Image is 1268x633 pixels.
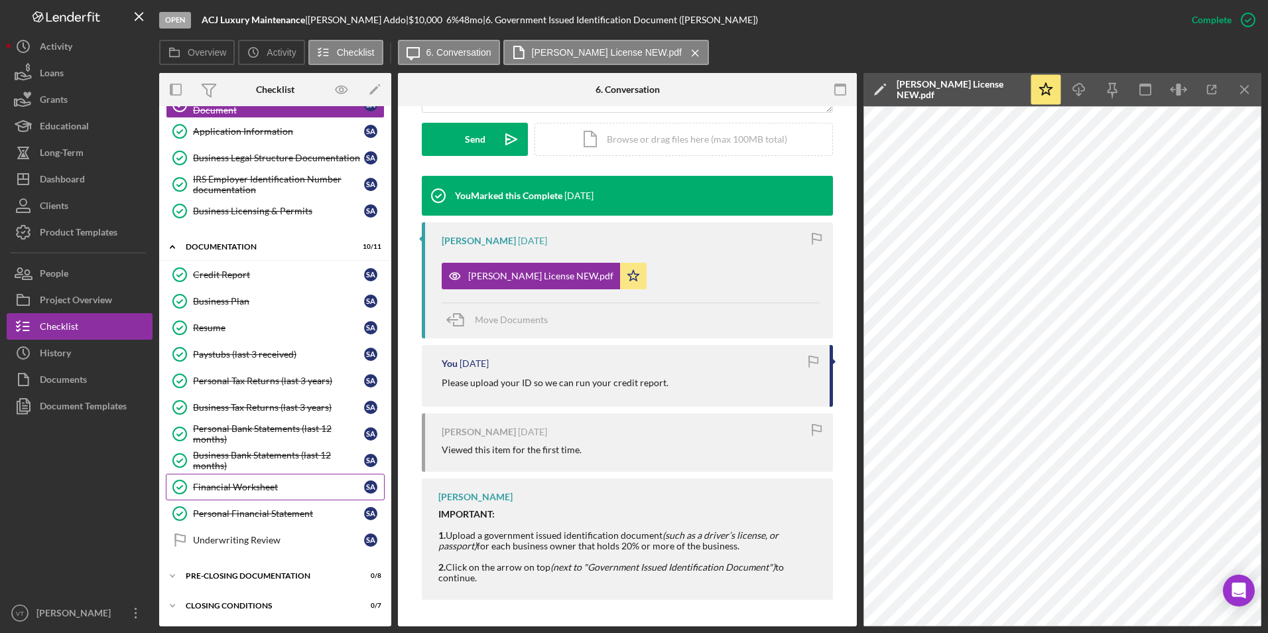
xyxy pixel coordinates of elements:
[166,394,385,421] a: Business Tax Returns (last 3 years)SA
[40,340,71,370] div: History
[459,15,483,25] div: 48 mo
[364,321,377,334] div: S A
[7,139,153,166] button: Long-Term
[468,271,613,281] div: [PERSON_NAME] License NEW.pdf
[596,84,660,95] div: 6. Conversation
[1178,7,1261,33] button: Complete
[564,190,594,201] time: 2025-09-10 21:00
[7,260,153,287] button: People
[7,33,153,60] a: Activity
[7,166,153,192] button: Dashboard
[193,450,364,471] div: Business Bank Statements (last 12 months)
[518,236,547,246] time: 2025-09-10 17:28
[7,366,153,393] button: Documents
[438,492,513,502] div: [PERSON_NAME]
[308,40,383,65] button: Checklist
[40,366,87,396] div: Documents
[166,527,385,553] a: Underwriting ReviewSA
[460,358,489,369] time: 2025-09-10 11:10
[166,315,385,341] a: ResumeSA
[442,263,647,289] button: [PERSON_NAME] License NEW.pdf
[40,393,127,423] div: Document Templates
[364,178,377,191] div: S A
[40,60,64,90] div: Loans
[7,86,153,113] button: Grants
[193,174,364,195] div: IRS Employer Identification Number documentation
[40,139,84,169] div: Long-Term
[166,145,385,171] a: Business Legal Structure DocumentationSA
[364,480,377,494] div: S A
[465,123,485,156] div: Send
[193,322,364,333] div: Resume
[364,348,377,361] div: S A
[193,153,364,163] div: Business Legal Structure Documentation
[7,287,153,313] button: Project Overview
[426,47,491,58] label: 6. Conversation
[202,15,308,25] div: |
[33,600,119,630] div: [PERSON_NAME]
[40,313,78,343] div: Checklist
[422,123,528,156] button: Send
[193,206,364,216] div: Business Licensing & Permits
[364,533,377,547] div: S A
[438,529,779,551] em: (such as a driver’s license, or passport)
[40,166,85,196] div: Dashboard
[364,374,377,387] div: S A
[7,313,153,340] button: Checklist
[193,508,364,519] div: Personal Financial Statement
[7,113,153,139] a: Educational
[475,314,548,325] span: Move Documents
[166,261,385,288] a: Credit ReportSA
[166,368,385,394] a: Personal Tax Returns (last 3 years)SA
[193,402,364,413] div: Business Tax Returns (last 3 years)
[455,190,562,201] div: You Marked this Complete
[438,508,495,520] strong: IMPORTANT:
[193,482,364,492] div: Financial Worksheet
[364,401,377,414] div: S A
[166,500,385,527] a: Personal Financial StatementSA
[442,303,561,336] button: Move Documents
[364,427,377,441] div: S A
[193,269,364,280] div: Credit Report
[442,236,516,246] div: [PERSON_NAME]
[202,14,305,25] b: ACJ Luxury Maintenance
[166,288,385,315] a: Business PlanSA
[7,60,153,86] button: Loans
[438,561,446,573] strong: 2.
[40,219,117,249] div: Product Templates
[1192,7,1232,33] div: Complete
[1223,575,1255,606] div: Open Intercom Messenger
[442,445,582,455] div: Viewed this item for the first time.
[166,447,385,474] a: Business Bank Statements (last 12 months)SA
[40,113,89,143] div: Educational
[364,454,377,467] div: S A
[550,561,775,573] em: (next to "Government Issued Identification Document")
[7,219,153,246] button: Product Templates
[7,340,153,366] button: History
[159,40,235,65] button: Overview
[438,509,820,584] div: Upload a government issued identification document for each business owner that holds 20% or more...
[188,47,226,58] label: Overview
[532,47,682,58] label: [PERSON_NAME] License NEW.pdf
[166,341,385,368] a: Paystubs (last 3 received)SA
[483,15,758,25] div: | 6. Government Issued Identification Document ([PERSON_NAME])
[357,602,381,610] div: 0 / 7
[40,260,68,290] div: People
[186,243,348,251] div: Documentation
[256,84,294,95] div: Checklist
[398,40,500,65] button: 6. Conversation
[409,14,442,25] span: $10,000
[357,572,381,580] div: 0 / 8
[193,376,364,386] div: Personal Tax Returns (last 3 years)
[7,600,153,626] button: VT[PERSON_NAME]
[7,192,153,219] button: Clients
[446,15,459,25] div: 6 %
